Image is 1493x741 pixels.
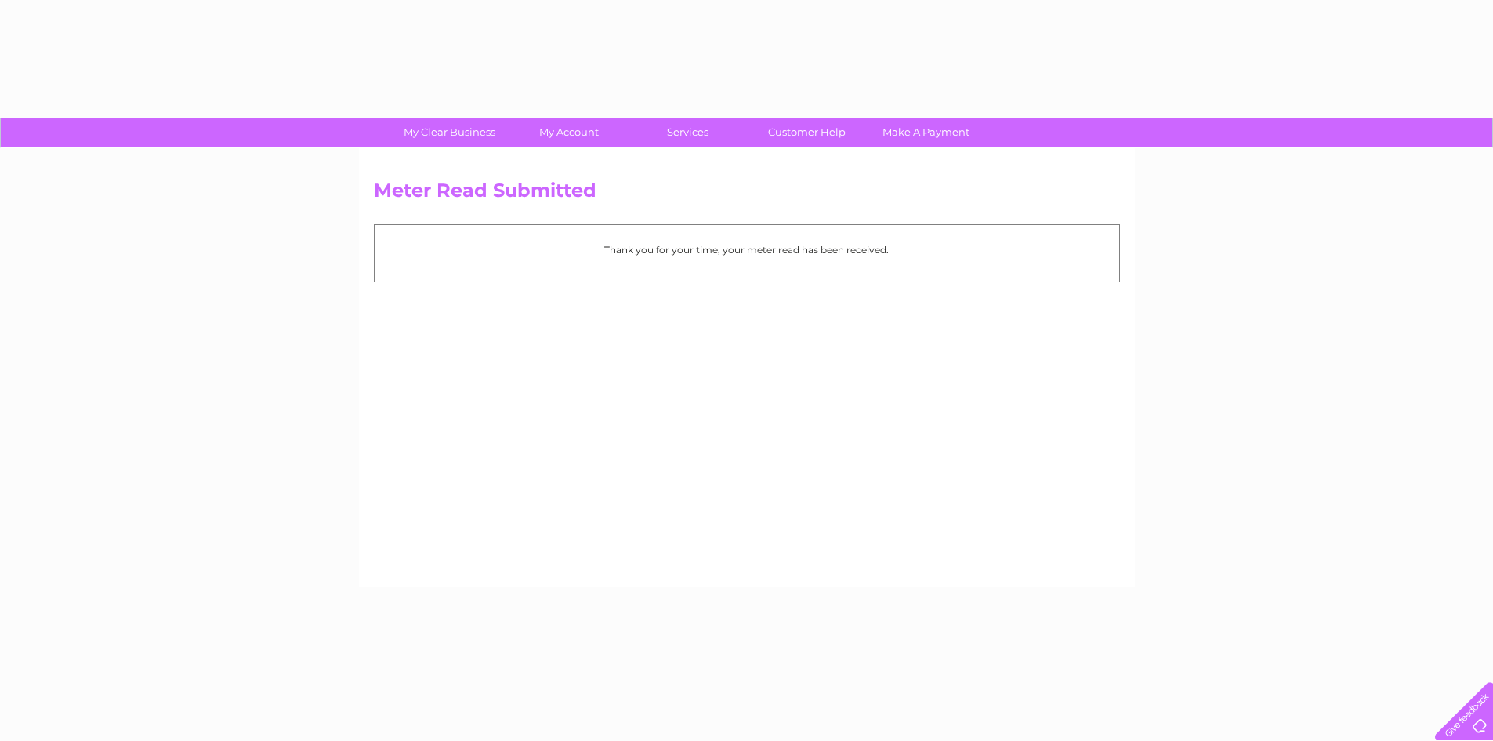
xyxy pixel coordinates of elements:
[374,180,1120,209] h2: Meter Read Submitted
[623,118,752,147] a: Services
[504,118,633,147] a: My Account
[382,242,1111,257] p: Thank you for your time, your meter read has been received.
[742,118,872,147] a: Customer Help
[385,118,514,147] a: My Clear Business
[861,118,991,147] a: Make A Payment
